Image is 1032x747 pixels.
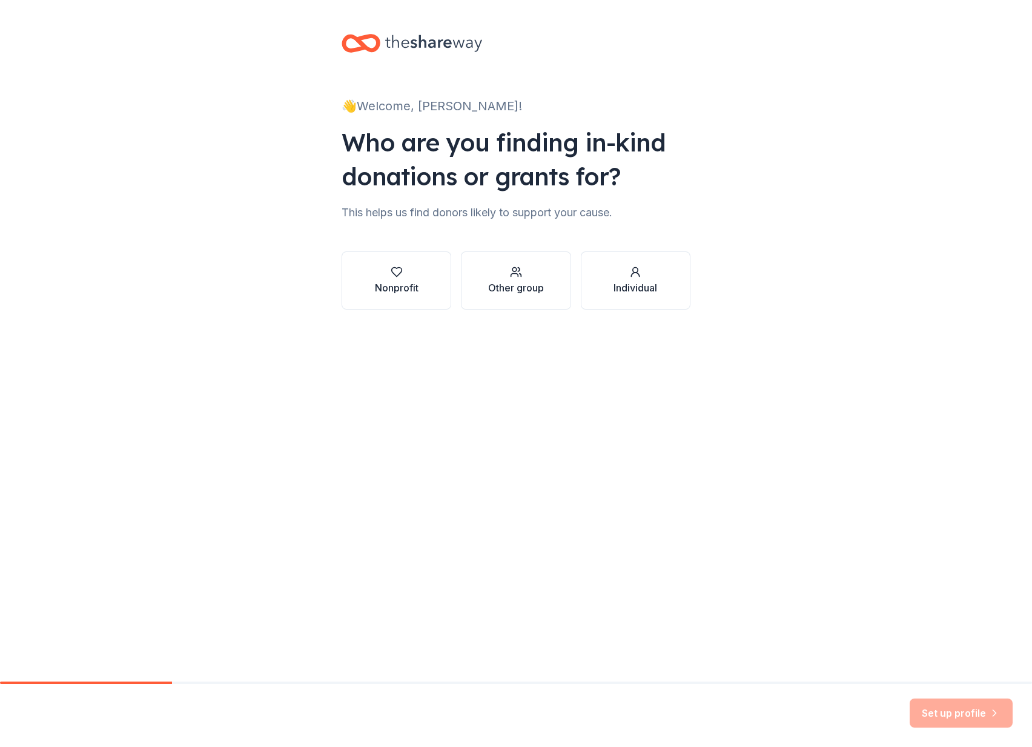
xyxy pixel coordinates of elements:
[488,281,544,295] div: Other group
[342,203,690,222] div: This helps us find donors likely to support your cause.
[581,251,690,310] button: Individual
[375,281,418,295] div: Nonprofit
[614,281,657,295] div: Individual
[342,125,690,193] div: Who are you finding in-kind donations or grants for?
[342,96,690,116] div: 👋 Welcome, [PERSON_NAME]!
[342,251,451,310] button: Nonprofit
[461,251,571,310] button: Other group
